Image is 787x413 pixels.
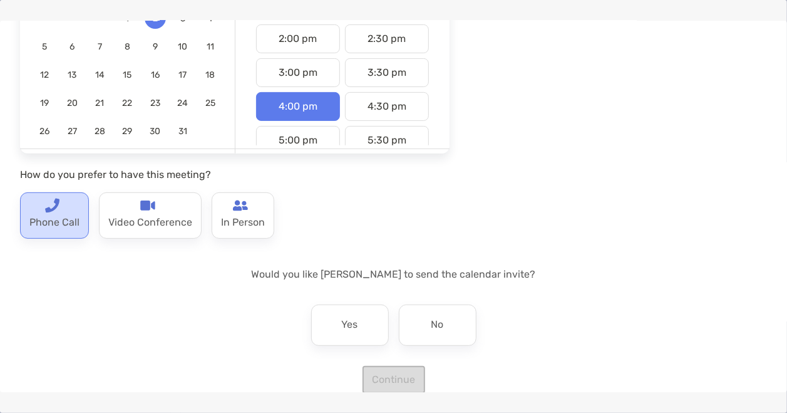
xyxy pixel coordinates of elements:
[145,41,166,52] span: 9
[145,98,166,108] span: 23
[345,58,429,87] div: 3:30 pm
[172,41,193,52] span: 10
[61,70,83,80] span: 13
[89,98,110,108] span: 21
[20,266,767,282] p: Would you like [PERSON_NAME] to send the calendar invite?
[200,70,221,80] span: 18
[116,70,138,80] span: 15
[172,70,193,80] span: 17
[200,98,221,108] span: 25
[89,126,110,137] span: 28
[172,98,193,108] span: 24
[221,213,265,233] p: In Person
[256,126,340,155] div: 5:00 pm
[431,315,444,335] p: No
[61,126,83,137] span: 27
[89,70,110,80] span: 14
[116,98,138,108] span: 22
[200,41,221,52] span: 11
[256,24,340,53] div: 2:00 pm
[44,198,59,213] img: type-call
[20,167,450,182] p: How do you prefer to have this meeting?
[61,98,83,108] span: 20
[145,70,166,80] span: 16
[34,98,55,108] span: 19
[34,41,55,52] span: 5
[345,24,429,53] div: 2:30 pm
[34,70,55,80] span: 12
[116,41,138,52] span: 8
[61,41,83,52] span: 6
[256,92,340,121] div: 4:00 pm
[145,126,166,137] span: 30
[108,213,192,233] p: Video Conference
[233,198,248,213] img: type-call
[256,58,340,87] div: 3:00 pm
[342,315,358,335] p: Yes
[345,92,429,121] div: 4:30 pm
[116,126,138,137] span: 29
[89,41,110,52] span: 7
[140,198,155,213] img: type-call
[172,126,193,137] span: 31
[345,126,429,155] div: 5:30 pm
[34,126,55,137] span: 26
[29,213,80,233] p: Phone Call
